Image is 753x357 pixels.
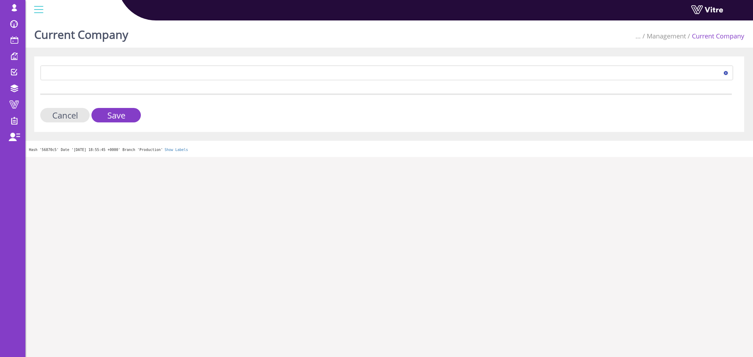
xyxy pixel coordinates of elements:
[719,66,732,79] span: select
[635,32,641,40] span: ...
[91,108,141,122] input: Save
[40,108,90,122] input: Cancel
[34,18,128,48] h1: Current Company
[29,148,163,152] span: Hash '56870c5' Date '[DATE] 18:55:45 +0000' Branch 'Production'
[165,148,188,152] a: Show Labels
[686,32,744,41] li: Current Company
[641,32,686,41] li: Management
